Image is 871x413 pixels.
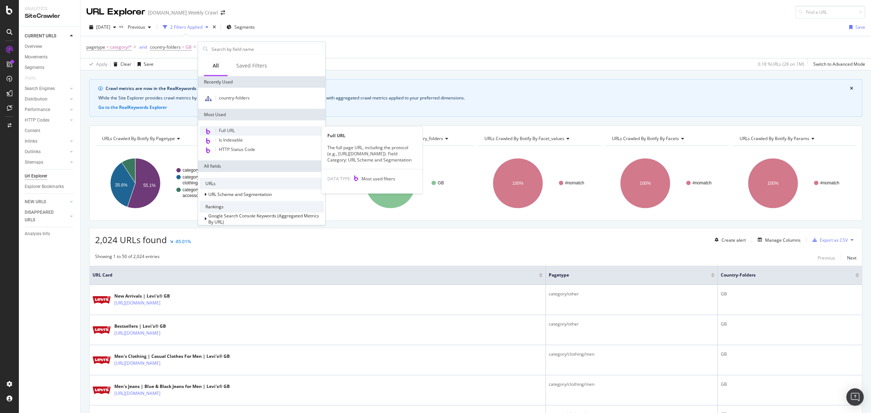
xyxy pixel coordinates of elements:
span: DATA TYPE: [327,175,351,181]
div: -85.01% [175,238,191,245]
text: category/ [183,187,201,192]
div: Save [144,61,154,67]
text: #nomatch [565,180,584,185]
div: category/other [549,321,714,327]
div: URLs [200,178,324,189]
a: [URL][DOMAIN_NAME] [114,390,160,397]
div: Recently Used [198,76,325,88]
span: URLs Crawled By Botify By country_folders [357,135,443,142]
input: Search by field name [211,44,323,54]
div: Explorer Bookmarks [25,183,64,191]
button: 2 Filters Applied [160,21,211,33]
button: Save [846,21,865,33]
div: category/clothing/men [549,351,714,357]
button: Previous [818,253,835,262]
button: Export as CSV [810,234,848,246]
a: Visits [25,74,43,82]
div: Men's Clothing | Casual Clothes For Men | Levi's® GB [114,353,230,360]
div: Overview [25,43,42,50]
a: HTTP Codes [25,116,68,124]
span: Full URL [219,127,235,134]
a: Outlinks [25,148,68,156]
div: 0.18 % URLs ( 2K on 1M ) [758,61,804,67]
span: URL Scheme and Segmentation [208,191,272,197]
div: Analysis Info [25,230,50,238]
span: Google Search Console Keywords (Aggregated Metrics By URL) [208,213,319,225]
h4: URLs Crawled By Botify By facets [610,133,722,144]
span: Is Indexable [219,137,243,143]
div: NEW URLS [25,198,46,206]
span: URL Card [93,272,537,278]
button: Go to the RealKeywords Explorer [98,104,167,111]
div: [DOMAIN_NAME] Weekly Crawl [148,9,218,16]
div: Switch to Advanced Mode [813,61,865,67]
div: Segments [25,64,44,71]
div: Open Intercom Messenger [846,388,864,406]
div: Men's Jeans | Blue & Black Jeans for Men | Levi's® GB [114,383,230,390]
a: Search Engines [25,85,68,93]
a: Explorer Bookmarks [25,183,75,191]
span: URLs Crawled By Botify By pagetype [102,135,175,142]
div: Most Used [198,109,325,120]
text: 100% [512,181,523,186]
div: Url Explorer [25,172,47,180]
div: Inlinks [25,138,37,145]
div: Clear [120,61,131,67]
span: Segments [234,24,255,30]
div: Bestsellers | Levi's® GB [114,323,192,330]
svg: A chart. [605,152,728,215]
div: Saved Filters [236,62,267,69]
div: Next [847,255,856,261]
span: URLs Crawled By Botify By facets [612,135,679,142]
text: GB [438,180,444,185]
svg: A chart. [95,152,218,215]
span: category/* [110,42,132,52]
a: Sitemaps [25,159,68,166]
div: GB [721,291,859,297]
a: Segments [25,64,75,71]
div: URL Explorer [86,6,145,18]
div: Performance [25,106,50,114]
a: Url Explorer [25,172,75,180]
a: [URL][DOMAIN_NAME] [114,360,160,367]
div: arrow-right-arrow-left [221,10,225,15]
text: #nomatch [692,180,712,185]
div: Distribution [25,95,48,103]
div: SiteCrawler [25,12,74,20]
div: Outlinks [25,148,41,156]
div: While the Site Explorer provides crawl metrics by URL, the RealKeywords Explorer enables more rob... [98,95,853,101]
button: Save [135,58,154,70]
div: Movements [25,53,48,61]
a: [URL][DOMAIN_NAME] [114,299,160,307]
div: Showing 1 to 50 of 2,024 entries [95,253,160,262]
a: [URL][DOMAIN_NAME] [114,330,160,337]
div: Crawl metrics are now in the RealKeywords Explorer [106,85,850,92]
button: close banner [848,84,855,93]
text: category/other [183,168,210,173]
a: DISAPPEARED URLS [25,209,68,224]
a: Overview [25,43,75,50]
span: HTTP Status Code [219,146,255,152]
button: Manage Columns [755,236,801,244]
div: GB [721,351,859,357]
div: All [213,62,219,69]
span: country-folders [721,272,845,278]
div: HTTP Codes [25,116,49,124]
button: Clear [111,58,131,70]
svg: A chart. [733,152,855,215]
button: Previous [125,21,154,33]
span: Previous [125,24,145,30]
svg: A chart. [478,152,600,215]
span: country-folders [150,44,181,50]
button: [DATE] [86,21,119,33]
div: Sitemaps [25,159,43,166]
div: GB [721,381,859,388]
img: main image [93,296,111,304]
div: category/other [549,291,714,297]
div: GB [721,321,859,327]
button: and [139,44,147,50]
